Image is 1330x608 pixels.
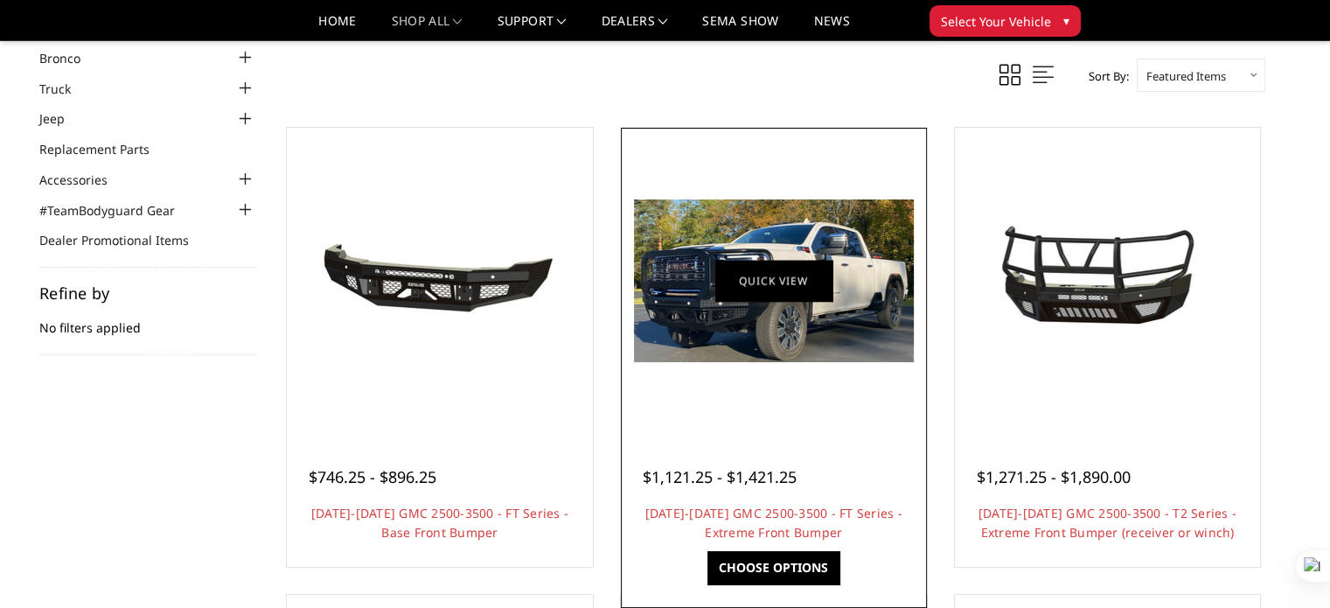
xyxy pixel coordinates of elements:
[715,260,832,301] a: Quick view
[309,466,436,487] span: $746.25 - $896.25
[1243,524,1330,608] div: 채팅 위젯
[39,109,87,128] a: Jeep
[941,12,1051,31] span: Select Your Vehicle
[39,285,256,355] div: No filters applied
[977,466,1131,487] span: $1,271.25 - $1,890.00
[39,80,93,98] a: Truck
[643,466,797,487] span: $1,121.25 - $1,421.25
[602,15,668,40] a: Dealers
[707,551,839,584] a: Choose Options
[311,505,568,541] a: [DATE]-[DATE] GMC 2500-3500 - FT Series - Base Front Bumper
[318,15,356,40] a: Home
[39,285,256,301] h5: Refine by
[978,505,1236,541] a: [DATE]-[DATE] GMC 2500-3500 - T2 Series - Extreme Front Bumper (receiver or winch)
[392,15,463,40] a: shop all
[39,171,129,189] a: Accessories
[813,15,849,40] a: News
[702,15,778,40] a: SEMA Show
[634,199,914,362] img: 2024-2026 GMC 2500-3500 - FT Series - Extreme Front Bumper
[39,49,102,67] a: Bronco
[930,5,1081,37] button: Select Your Vehicle
[39,140,171,158] a: Replacement Parts
[1079,63,1129,89] label: Sort By:
[625,132,923,430] a: 2024-2026 GMC 2500-3500 - FT Series - Extreme Front Bumper 2024-2026 GMC 2500-3500 - FT Series - ...
[1063,11,1069,30] span: ▾
[959,132,1257,430] a: 2024-2026 GMC 2500-3500 - T2 Series - Extreme Front Bumper (receiver or winch) 2024-2026 GMC 2500...
[291,132,588,430] a: 2024-2025 GMC 2500-3500 - FT Series - Base Front Bumper 2024-2025 GMC 2500-3500 - FT Series - Bas...
[645,505,902,541] a: [DATE]-[DATE] GMC 2500-3500 - FT Series - Extreme Front Bumper
[498,15,567,40] a: Support
[39,231,211,249] a: Dealer Promotional Items
[39,201,197,220] a: #TeamBodyguard Gear
[1243,524,1330,608] iframe: Chat Widget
